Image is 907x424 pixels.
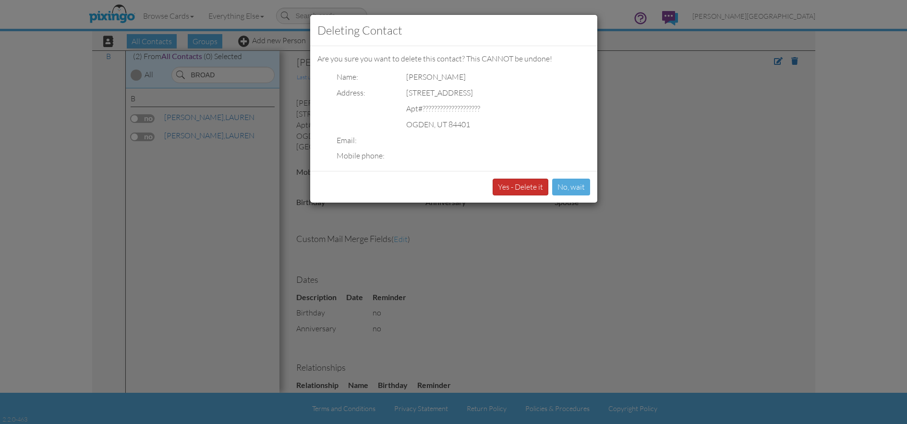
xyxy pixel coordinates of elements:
td: Apt#???????????????????? [387,101,483,117]
button: No, wait [552,179,590,195]
p: Are you sure you want to delete this contact? This CANNOT be undone! [317,53,590,64]
h3: Deleting Contact [317,22,590,38]
button: Yes - Delete it [493,179,548,195]
td: Email: [317,133,387,148]
td: Name: [317,69,387,85]
td: OGDEN, UT 84401 [387,117,483,133]
td: [STREET_ADDRESS] [387,85,483,101]
td: Mobile phone: [317,148,387,164]
td: Address: [317,85,387,101]
td: [PERSON_NAME] [387,69,483,85]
